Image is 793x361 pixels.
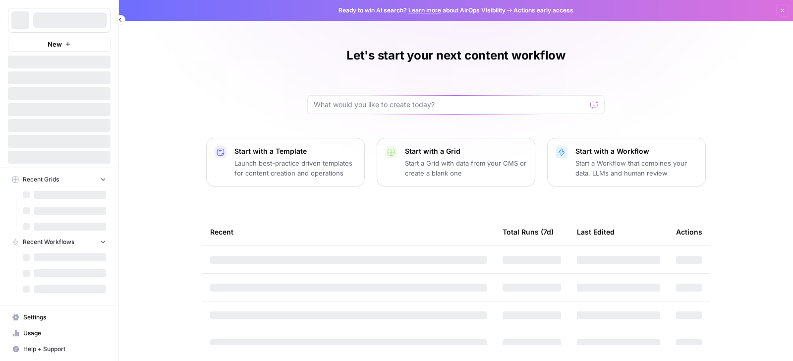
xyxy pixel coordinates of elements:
[23,175,59,184] span: Recent Grids
[405,158,527,178] p: Start a Grid with data from your CMS or create a blank one
[8,235,111,249] button: Recent Workflows
[234,158,356,178] p: Launch best-practice driven templates for content creation and operations
[314,100,586,110] input: What would you like to create today?
[339,6,506,15] span: Ready to win AI search? about AirOps Visibility
[210,218,487,245] div: Recent
[405,146,527,156] p: Start with a Grid
[8,309,111,325] a: Settings
[408,6,441,14] a: Learn more
[234,146,356,156] p: Start with a Template
[503,218,554,245] div: Total Runs (7d)
[346,48,566,63] h1: Let's start your next content workflow
[577,218,615,245] div: Last Edited
[23,238,74,246] span: Recent Workflows
[377,138,535,186] button: Start with a GridStart a Grid with data from your CMS or create a blank one
[8,172,111,187] button: Recent Grids
[575,146,697,156] p: Start with a Workflow
[8,37,111,52] button: New
[23,345,106,354] span: Help + Support
[676,218,702,245] div: Actions
[547,138,706,186] button: Start with a WorkflowStart a Workflow that combines your data, LLMs and human review
[513,6,573,15] span: Actions early access
[48,39,62,49] span: New
[206,138,365,186] button: Start with a TemplateLaunch best-practice driven templates for content creation and operations
[8,341,111,357] button: Help + Support
[575,158,697,178] p: Start a Workflow that combines your data, LLMs and human review
[23,313,106,322] span: Settings
[8,325,111,341] a: Usage
[23,329,106,338] span: Usage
